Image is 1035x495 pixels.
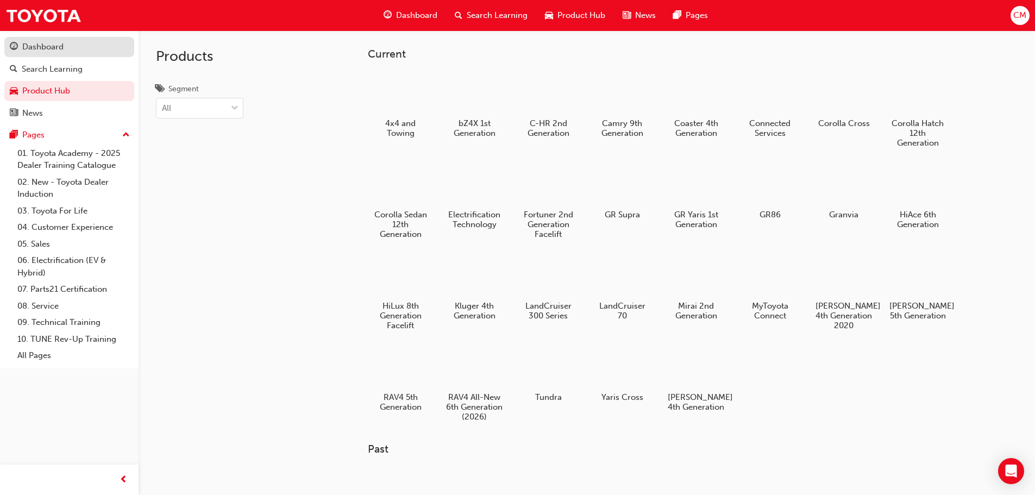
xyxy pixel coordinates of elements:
[162,102,171,115] div: All
[673,9,681,22] span: pages-icon
[120,473,128,487] span: prev-icon
[4,81,134,101] a: Product Hub
[816,301,873,330] h5: [PERSON_NAME] 4th Generation 2020
[737,252,802,324] a: MyToyota Connect
[168,84,199,95] div: Segment
[372,210,429,239] h5: Corolla Sedan 12th Generation
[446,4,536,27] a: search-iconSearch Learning
[668,210,725,229] h5: GR Yaris 1st Generation
[396,9,437,22] span: Dashboard
[4,37,134,57] a: Dashboard
[372,118,429,138] h5: 4x4 and Towing
[372,301,429,330] h5: HiLux 8th Generation Facelift
[10,65,17,74] span: search-icon
[663,160,729,233] a: GR Yaris 1st Generation
[446,118,503,138] h5: bZ4X 1st Generation
[594,392,651,402] h5: Yaris Cross
[4,103,134,123] a: News
[446,392,503,422] h5: RAV4 All-New 6th Generation (2026)
[10,109,18,118] span: news-icon
[885,252,950,324] a: [PERSON_NAME] 5th Generation
[442,160,507,233] a: Electrification Technology
[375,4,446,27] a: guage-iconDashboard
[998,458,1024,484] div: Open Intercom Messenger
[22,107,43,120] div: News
[446,210,503,229] h5: Electrification Technology
[13,219,134,236] a: 04. Customer Experience
[368,69,433,142] a: 4x4 and Towing
[22,63,83,76] div: Search Learning
[614,4,664,27] a: news-iconNews
[668,301,725,321] h5: Mirai 2nd Generation
[520,301,577,321] h5: LandCruiser 300 Series
[442,69,507,142] a: bZ4X 1st Generation
[368,48,985,60] h3: Current
[589,69,655,142] a: Camry 9th Generation
[623,9,631,22] span: news-icon
[885,69,950,152] a: Corolla Hatch 12th Generation
[384,9,392,22] span: guage-icon
[594,301,651,321] h5: LandCruiser 70
[13,174,134,203] a: 02. New - Toyota Dealer Induction
[811,69,876,132] a: Corolla Cross
[557,9,605,22] span: Product Hub
[536,4,614,27] a: car-iconProduct Hub
[589,343,655,406] a: Yaris Cross
[816,210,873,220] h5: Granvia
[545,9,553,22] span: car-icon
[13,236,134,253] a: 05. Sales
[442,343,507,425] a: RAV4 All-New 6th Generation (2026)
[811,160,876,223] a: Granvia
[446,301,503,321] h5: Kluger 4th Generation
[520,118,577,138] h5: C-HR 2nd Generation
[516,69,581,142] a: C-HR 2nd Generation
[13,347,134,364] a: All Pages
[13,203,134,220] a: 03. Toyota For Life
[13,331,134,348] a: 10. TUNE Rev-Up Training
[516,343,581,406] a: Tundra
[737,160,802,223] a: GR86
[635,9,656,22] span: News
[594,118,651,138] h5: Camry 9th Generation
[516,160,581,243] a: Fortuner 2nd Generation Facelift
[4,125,134,145] button: Pages
[889,118,946,148] h5: Corolla Hatch 12th Generation
[10,130,18,140] span: pages-icon
[368,443,985,455] h3: Past
[742,118,799,138] h5: Connected Services
[156,48,243,65] h2: Products
[1013,9,1026,22] span: CM
[372,392,429,412] h5: RAV4 5th Generation
[664,4,717,27] a: pages-iconPages
[455,9,462,22] span: search-icon
[368,252,433,334] a: HiLux 8th Generation Facelift
[13,298,134,315] a: 08. Service
[13,281,134,298] a: 07. Parts21 Certification
[816,118,873,128] h5: Corolla Cross
[13,145,134,174] a: 01. Toyota Academy - 2025 Dealer Training Catalogue
[742,210,799,220] h5: GR86
[520,392,577,402] h5: Tundra
[516,252,581,324] a: LandCruiser 300 Series
[737,69,802,142] a: Connected Services
[13,314,134,331] a: 09. Technical Training
[156,85,164,95] span: tags-icon
[742,301,799,321] h5: MyToyota Connect
[467,9,528,22] span: Search Learning
[22,129,45,141] div: Pages
[663,343,729,416] a: [PERSON_NAME] 4th Generation
[10,42,18,52] span: guage-icon
[686,9,708,22] span: Pages
[668,118,725,138] h5: Coaster 4th Generation
[368,160,433,243] a: Corolla Sedan 12th Generation
[589,160,655,223] a: GR Supra
[889,210,946,229] h5: HiAce 6th Generation
[5,3,81,28] img: Trak
[889,301,946,321] h5: [PERSON_NAME] 5th Generation
[4,59,134,79] a: Search Learning
[520,210,577,239] h5: Fortuner 2nd Generation Facelift
[442,252,507,324] a: Kluger 4th Generation
[668,392,725,412] h5: [PERSON_NAME] 4th Generation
